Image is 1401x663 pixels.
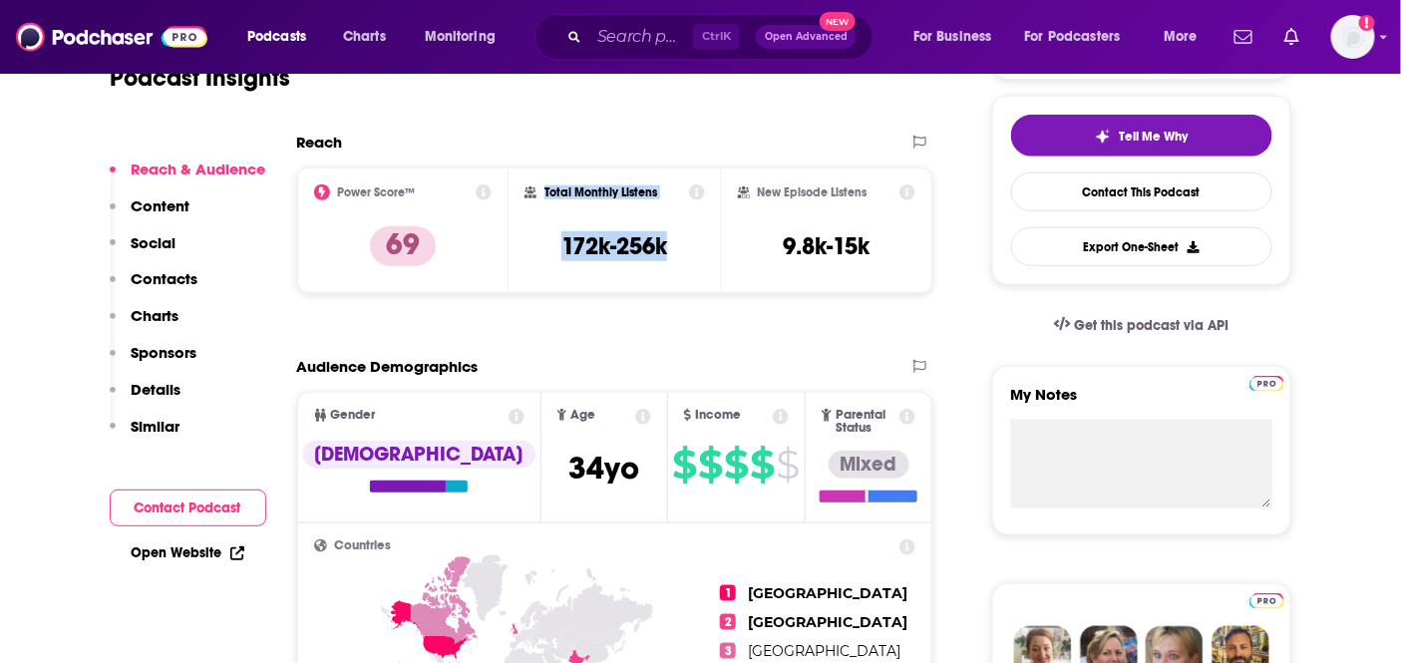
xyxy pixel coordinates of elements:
span: Income [695,409,741,422]
span: For Business [913,23,992,51]
a: Pro website [1249,590,1284,609]
div: Mixed [829,451,909,479]
span: 3 [720,643,736,659]
button: Social [110,233,176,270]
p: 69 [370,226,436,266]
img: Podchaser Pro [1249,593,1284,609]
span: Parental Status [836,409,896,435]
a: Get this podcast via API [1038,301,1245,350]
h2: Reach [297,133,343,152]
span: Charts [343,23,386,51]
p: Sponsors [132,343,197,362]
button: open menu [1012,21,1150,53]
button: Contact Podcast [110,490,266,526]
span: For Podcasters [1025,23,1121,51]
button: Open AdvancedNew [756,25,857,49]
img: Podchaser Pro [1249,376,1284,392]
button: open menu [411,21,522,53]
button: Details [110,380,181,417]
button: open menu [899,21,1017,53]
img: tell me why sparkle [1095,129,1111,145]
a: Show notifications dropdown [1276,20,1307,54]
h2: New Episode Listens [758,185,868,199]
span: Get this podcast via API [1074,317,1228,334]
span: Logged in as ABolliger [1331,15,1375,59]
a: Open Website [132,544,244,561]
span: $ [699,449,723,481]
p: Reach & Audience [132,160,266,178]
span: $ [673,449,697,481]
span: $ [777,449,800,481]
span: New [820,12,856,31]
button: Contacts [110,269,198,306]
span: Podcasts [247,23,306,51]
p: Contacts [132,269,198,288]
h3: 172k-256k [561,231,667,261]
p: Social [132,233,176,252]
span: Ctrl K [693,24,740,50]
a: Pro website [1249,373,1284,392]
label: My Notes [1011,385,1272,420]
p: Charts [132,306,179,325]
h2: Total Monthly Listens [544,185,657,199]
span: 1 [720,585,736,601]
h2: Audience Demographics [297,357,479,376]
button: Sponsors [110,343,197,380]
span: [GEOGRAPHIC_DATA] [748,584,907,602]
button: Show profile menu [1331,15,1375,59]
div: [DEMOGRAPHIC_DATA] [303,441,535,469]
button: open menu [233,21,332,53]
span: Age [570,409,595,422]
button: open menu [1150,21,1223,53]
a: Contact This Podcast [1011,172,1272,211]
h1: Podcast Insights [111,63,291,93]
button: Reach & Audience [110,160,266,196]
span: Tell Me Why [1119,129,1188,145]
svg: Add a profile image [1359,15,1375,31]
button: Export One-Sheet [1011,227,1272,266]
img: Podchaser - Follow, Share and Rate Podcasts [16,18,207,56]
div: Search podcasts, credits, & more... [553,14,892,60]
span: [GEOGRAPHIC_DATA] [748,613,907,631]
a: Show notifications dropdown [1226,20,1260,54]
button: tell me why sparkleTell Me Why [1011,115,1272,157]
span: More [1164,23,1198,51]
p: Content [132,196,190,215]
span: 2 [720,614,736,630]
h2: Power Score™ [338,185,416,199]
p: Details [132,380,181,399]
span: Countries [335,539,392,552]
span: $ [751,449,775,481]
span: Monitoring [425,23,496,51]
img: User Profile [1331,15,1375,59]
span: 34 yo [568,449,639,488]
p: Similar [132,417,180,436]
span: [GEOGRAPHIC_DATA] [748,642,900,660]
h3: 9.8k-15k [784,231,871,261]
span: Gender [331,409,376,422]
button: Similar [110,417,180,454]
button: Content [110,196,190,233]
span: Open Advanced [765,32,848,42]
span: $ [725,449,749,481]
input: Search podcasts, credits, & more... [589,21,693,53]
button: Charts [110,306,179,343]
a: Charts [330,21,398,53]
